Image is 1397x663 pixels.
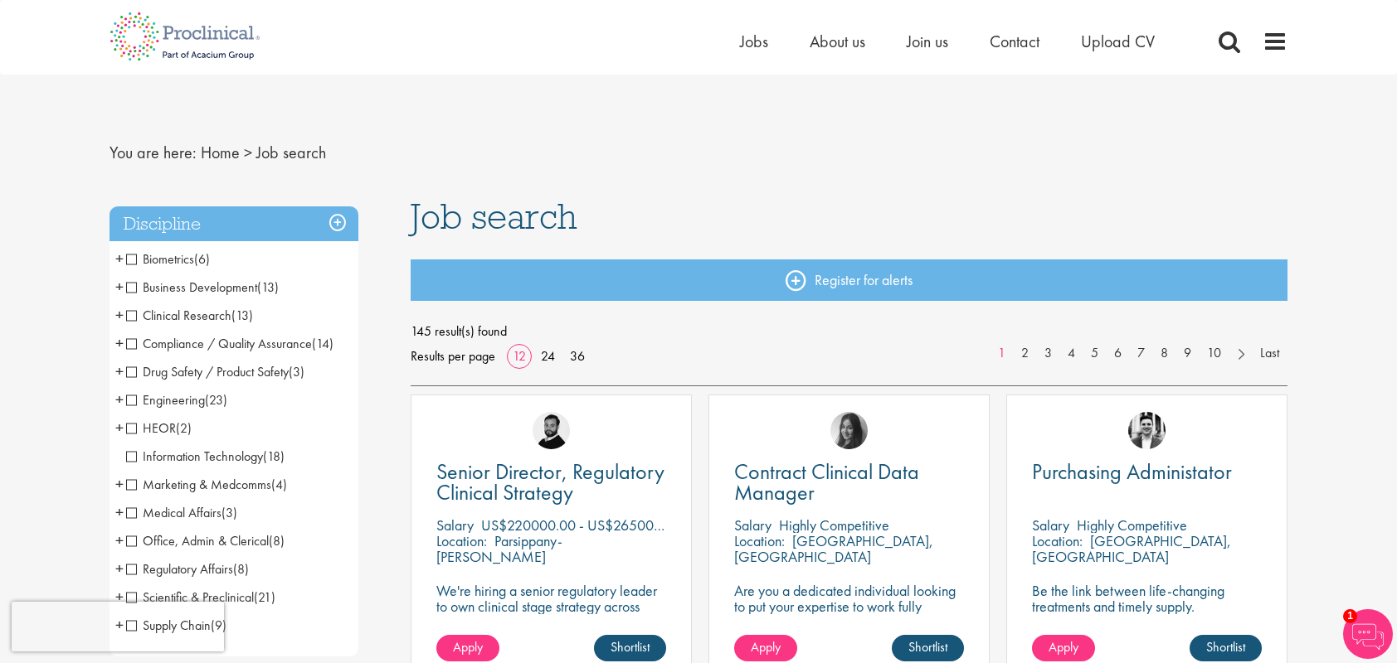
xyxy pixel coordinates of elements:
[1343,609,1357,623] span: 1
[481,515,890,535] p: US$220000.00 - US$265000 per annum + Highly Competitive Salary
[126,391,227,409] span: Engineering
[126,532,269,549] span: Office, Admin & Clerical
[194,250,210,268] span: (6)
[564,347,591,365] a: 36
[115,302,124,327] span: +
[990,31,1039,52] a: Contact
[453,638,483,656] span: Apply
[411,344,495,369] span: Results per page
[734,531,933,566] p: [GEOGRAPHIC_DATA], [GEOGRAPHIC_DATA]
[126,250,210,268] span: Biometrics
[436,635,499,661] a: Apply
[126,560,233,578] span: Regulatory Affairs
[126,250,194,268] span: Biometrics
[115,246,124,271] span: +
[1032,462,1262,482] a: Purchasing Administator
[257,278,279,296] span: (13)
[1059,344,1083,363] a: 4
[115,415,124,440] span: +
[1128,412,1166,449] img: Edward Little
[892,635,964,661] a: Shortlist
[115,584,124,609] span: +
[115,359,124,384] span: +
[436,583,666,630] p: We're hiring a senior regulatory leader to own clinical stage strategy across multiple programs.
[990,344,1014,363] a: 1
[436,531,487,550] span: Location:
[1106,344,1130,363] a: 6
[1032,635,1095,661] a: Apply
[115,274,124,299] span: +
[126,307,231,324] span: Clinical Research
[126,419,192,437] span: HEOR
[411,259,1288,301] a: Register for alerts
[507,347,532,365] a: 12
[126,504,237,521] span: Medical Affairs
[1129,344,1153,363] a: 7
[115,387,124,412] span: +
[1032,515,1069,535] span: Salary
[176,419,192,437] span: (2)
[1036,344,1060,363] a: 3
[594,635,666,661] a: Shortlist
[436,531,577,598] p: Parsippany-[PERSON_NAME][GEOGRAPHIC_DATA], [GEOGRAPHIC_DATA]
[126,278,279,296] span: Business Development
[1081,31,1155,52] a: Upload CV
[126,363,289,380] span: Drug Safety / Product Safety
[231,307,253,324] span: (13)
[126,307,253,324] span: Clinical Research
[115,528,124,553] span: +
[126,504,221,521] span: Medical Affairs
[126,560,249,578] span: Regulatory Affairs
[411,194,577,239] span: Job search
[1252,344,1287,363] a: Last
[126,448,263,465] span: Information Technology
[1032,583,1262,614] p: Be the link between life-changing treatments and timely supply.
[115,472,124,496] span: +
[126,448,285,465] span: Information Technology
[126,419,176,437] span: HEOR
[810,31,865,52] span: About us
[254,588,275,606] span: (21)
[126,278,257,296] span: Business Development
[1032,531,1231,566] p: [GEOGRAPHIC_DATA], [GEOGRAPHIC_DATA]
[1176,344,1200,363] a: 9
[734,457,919,506] span: Contract Clinical Data Manager
[1032,531,1083,550] span: Location:
[221,504,237,521] span: (3)
[751,638,781,656] span: Apply
[907,31,948,52] a: Join us
[263,448,285,465] span: (18)
[436,457,664,506] span: Senior Director, Regulatory Clinical Strategy
[110,206,358,242] h3: Discipline
[312,335,333,352] span: (14)
[201,142,240,163] a: breadcrumb link
[1032,457,1232,486] span: Purchasing Administator
[271,476,287,493] span: (4)
[740,31,768,52] a: Jobs
[126,588,275,606] span: Scientific & Preclinical
[734,531,785,550] span: Location:
[535,347,561,365] a: 24
[205,391,227,409] span: (23)
[126,391,205,409] span: Engineering
[1199,344,1229,363] a: 10
[115,331,124,356] span: +
[1077,515,1187,535] p: Highly Competitive
[126,335,333,352] span: Compliance / Quality Assurance
[1083,344,1107,363] a: 5
[734,635,797,661] a: Apply
[115,556,124,581] span: +
[436,515,474,535] span: Salary
[734,515,772,535] span: Salary
[830,412,868,449] img: Heidi Hennigan
[1152,344,1176,363] a: 8
[269,532,285,549] span: (8)
[734,583,964,630] p: Are you a dedicated individual looking to put your expertise to work fully flexibly in a remote p...
[436,462,666,503] a: Senior Director, Regulatory Clinical Strategy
